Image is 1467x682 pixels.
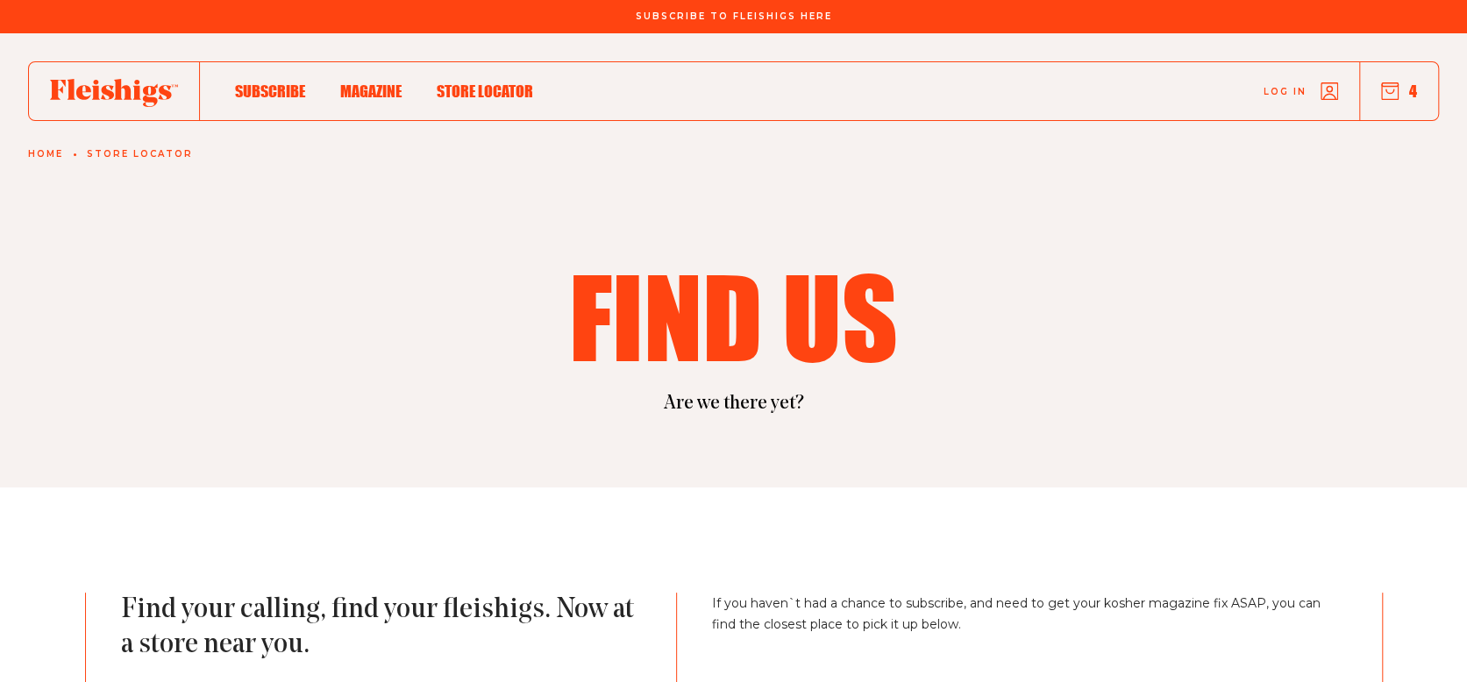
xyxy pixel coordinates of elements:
a: Home [28,149,63,160]
span: Subscribe To Fleishigs Here [636,11,832,22]
h1: Find us [355,261,1113,370]
span: Magazine [340,82,402,101]
a: Subscribe To Fleishigs Here [632,11,836,20]
span: Log in [1264,85,1307,98]
a: Store locator [437,79,533,103]
span: Store locator [437,82,533,101]
a: Subscribe [235,79,305,103]
span: Subscribe [235,82,305,101]
a: Store locator [87,149,193,160]
a: Magazine [340,79,402,103]
a: Log in [1264,82,1338,100]
button: 4 [1381,82,1417,101]
p: Are we there yet? [85,391,1383,417]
